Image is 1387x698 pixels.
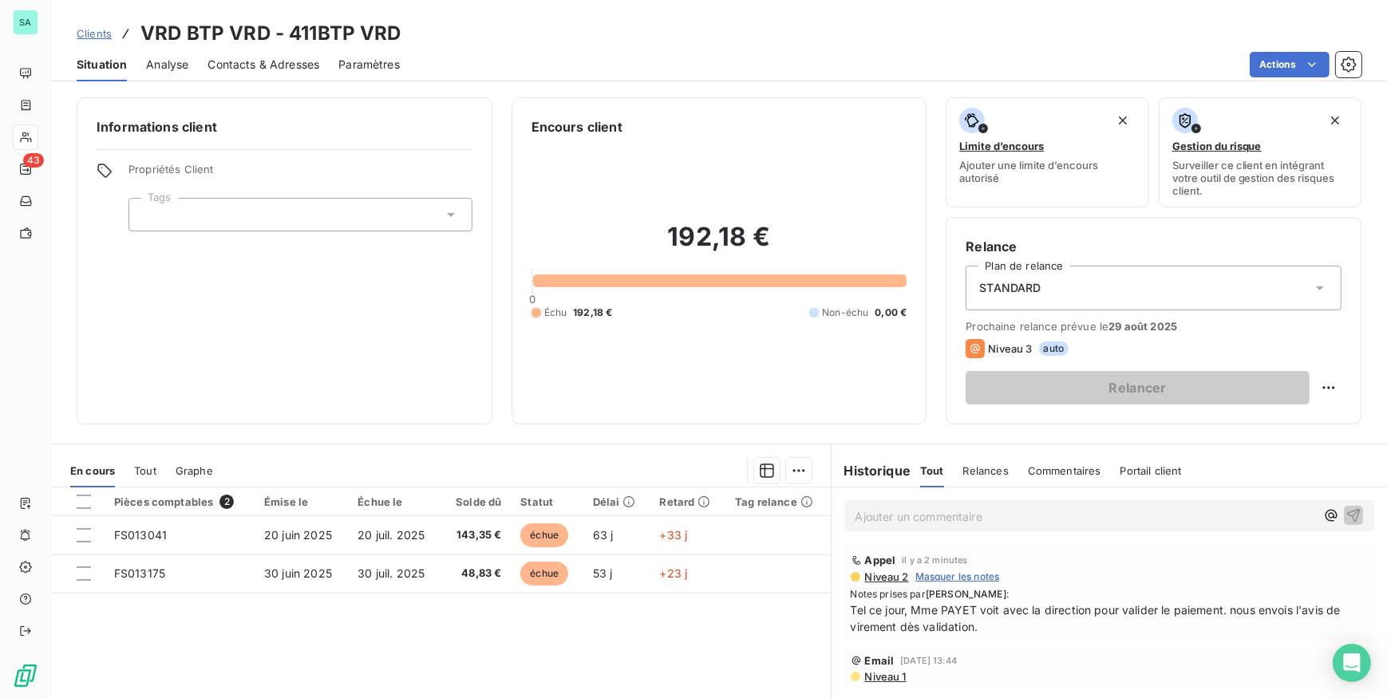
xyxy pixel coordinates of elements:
[114,566,165,580] span: FS013175
[451,566,502,582] span: 48,83 €
[1028,464,1101,477] span: Commentaires
[219,495,234,509] span: 2
[358,495,431,508] div: Échue le
[358,566,425,580] span: 30 juil. 2025
[531,117,622,136] h6: Encours client
[70,464,115,477] span: En cours
[863,570,909,583] span: Niveau 2
[1250,52,1330,77] button: Actions
[573,306,612,320] span: 192,18 €
[358,528,425,542] span: 20 juil. 2025
[851,601,1369,635] span: Tel ce jour, Mme PAYET voit avec la direction pour valider le paiement. nous envois l'avis de vir...
[531,221,907,269] h2: 192,18 €
[593,566,613,580] span: 53 j
[851,587,1369,601] span: Notes prises par :
[13,10,38,35] div: SA
[735,495,820,508] div: Tag relance
[128,163,472,185] span: Propriétés Client
[544,306,567,320] span: Échu
[114,495,245,509] div: Pièces comptables
[338,57,400,73] span: Paramètres
[13,663,38,688] img: Logo LeanPay
[264,528,332,542] span: 20 juin 2025
[207,57,319,73] span: Contacts & Adresses
[946,97,1148,207] button: Limite d’encoursAjouter une limite d’encours autorisé
[900,656,957,665] span: [DATE] 13:44
[114,528,167,542] span: FS013041
[832,461,911,480] h6: Historique
[520,562,568,586] span: échue
[865,554,896,566] span: Appel
[966,320,1342,333] span: Prochaine relance prévue le
[140,19,401,48] h3: VRD BTP VRD - 411BTP VRD
[915,570,1000,584] span: Masquer les notes
[875,306,907,320] span: 0,00 €
[822,306,868,320] span: Non-échu
[451,495,502,508] div: Solde dû
[77,27,112,40] span: Clients
[134,464,156,477] span: Tout
[920,464,944,477] span: Tout
[451,527,502,543] span: 143,35 €
[1159,97,1361,207] button: Gestion du risqueSurveiller ce client en intégrant votre outil de gestion des risques client.
[865,654,895,667] span: Email
[13,156,38,182] a: 43
[1108,320,1177,333] span: 29 août 2025
[1172,159,1348,197] span: Surveiller ce client en intégrant votre outil de gestion des risques client.
[1120,464,1182,477] span: Portail client
[77,26,112,41] a: Clients
[146,57,188,73] span: Analyse
[963,464,1009,477] span: Relances
[97,117,472,136] h6: Informations client
[264,495,338,508] div: Émise le
[520,523,568,547] span: échue
[863,670,907,683] span: Niveau 1
[966,371,1310,404] button: Relancer
[1172,140,1262,152] span: Gestion du risque
[959,159,1135,184] span: Ajouter une limite d’encours autorisé
[176,464,213,477] span: Graphe
[988,342,1032,355] span: Niveau 3
[1333,644,1371,682] div: Open Intercom Messenger
[529,293,535,306] span: 0
[659,528,687,542] span: +33 j
[926,588,1006,600] span: [PERSON_NAME]
[959,140,1044,152] span: Limite d’encours
[659,495,716,508] div: Retard
[520,495,573,508] div: Statut
[902,555,967,565] span: il y a 2 minutes
[966,237,1342,256] h6: Relance
[593,495,641,508] div: Délai
[979,280,1041,296] span: STANDARD
[23,153,44,168] span: 43
[264,566,332,580] span: 30 juin 2025
[1039,341,1069,356] span: auto
[593,528,614,542] span: 63 j
[659,566,687,580] span: +23 j
[77,57,127,73] span: Situation
[142,207,155,222] input: Ajouter une valeur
